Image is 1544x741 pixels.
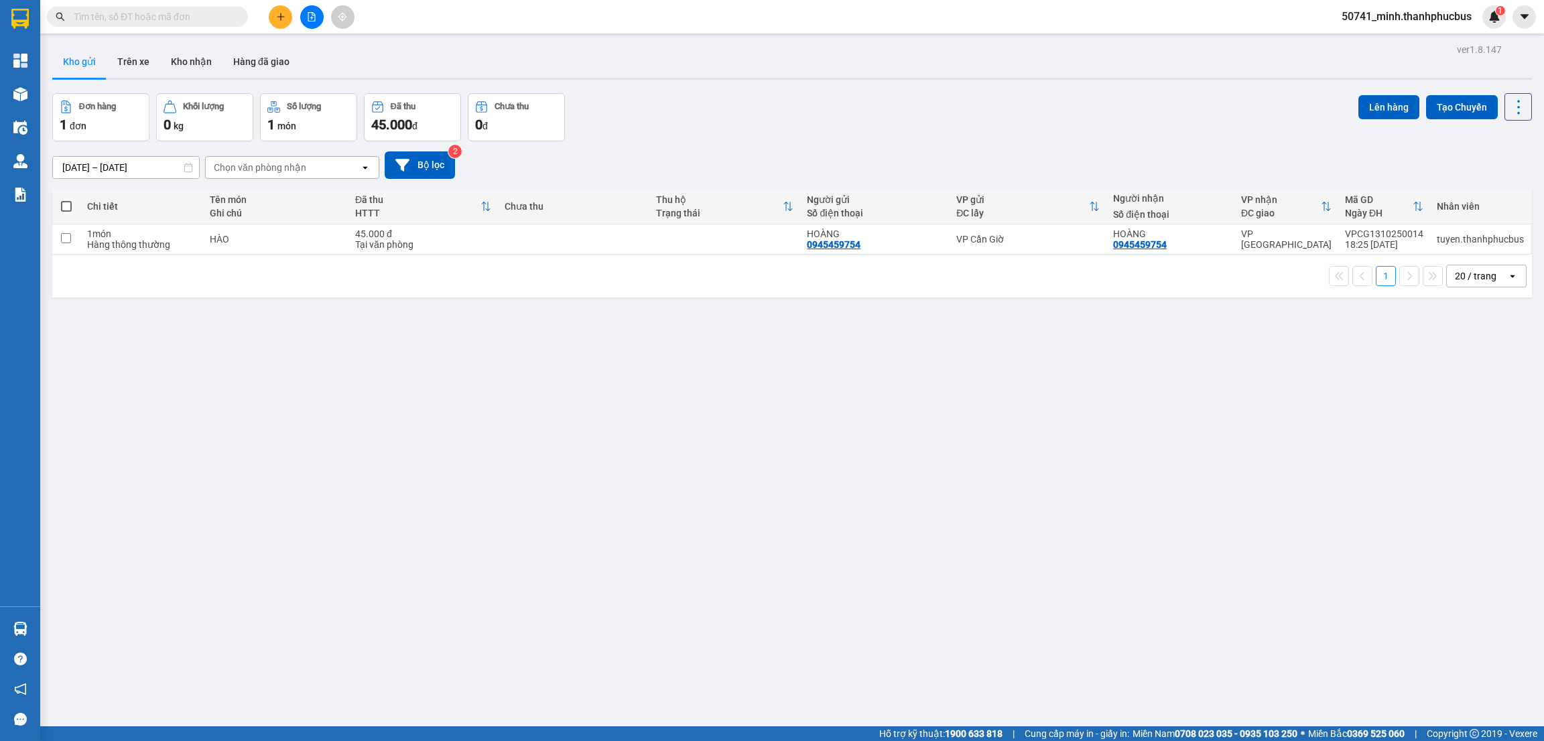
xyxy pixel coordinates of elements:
[14,653,27,665] span: question-circle
[1175,728,1297,739] strong: 0708 023 035 - 0935 103 250
[1376,266,1396,286] button: 1
[164,117,171,133] span: 0
[1234,189,1338,224] th: Toggle SortBy
[1345,228,1423,239] div: VPCG1310250014
[156,93,253,141] button: Khối lượng0kg
[355,208,480,218] div: HTTT
[1113,193,1228,204] div: Người nhận
[956,194,1089,205] div: VP gửi
[160,46,222,78] button: Kho nhận
[1113,228,1228,239] div: HOÀNG
[1457,42,1502,57] div: ver 1.8.147
[338,12,347,21] span: aim
[222,46,300,78] button: Hàng đã giao
[79,102,116,111] div: Đơn hàng
[649,189,801,224] th: Toggle SortBy
[267,117,275,133] span: 1
[1437,234,1524,245] div: tuyen.thanhphucbus
[371,117,412,133] span: 45.000
[82,19,133,82] b: Gửi khách hàng
[1308,726,1405,741] span: Miền Bắc
[385,151,455,179] button: Bộ lọc
[1241,228,1332,250] div: VP [GEOGRAPHIC_DATA]
[210,194,342,205] div: Tên món
[364,93,461,141] button: Đã thu45.000đ
[1013,726,1015,741] span: |
[1338,189,1430,224] th: Toggle SortBy
[656,208,783,218] div: Trạng thái
[87,201,196,212] div: Chi tiết
[14,713,27,726] span: message
[11,9,29,29] img: logo-vxr
[355,239,491,250] div: Tại văn phòng
[210,208,342,218] div: Ghi chú
[1507,271,1518,281] svg: open
[1113,239,1167,250] div: 0945459754
[1496,6,1505,15] sup: 1
[807,194,943,205] div: Người gửi
[950,189,1106,224] th: Toggle SortBy
[287,102,321,111] div: Số lượng
[1347,728,1405,739] strong: 0369 525 060
[1241,208,1321,218] div: ĐC giao
[307,12,316,21] span: file-add
[1455,269,1496,283] div: 20 / trang
[1488,11,1500,23] img: icon-new-feature
[468,93,565,141] button: Chưa thu0đ
[360,162,371,173] svg: open
[1358,95,1419,119] button: Lên hàng
[945,728,1003,739] strong: 1900 633 818
[13,87,27,101] img: warehouse-icon
[1519,11,1531,23] span: caret-down
[53,157,199,178] input: Select a date range.
[210,234,342,245] div: HÀO
[495,102,529,111] div: Chưa thu
[412,121,417,131] span: đ
[13,54,27,68] img: dashboard-icon
[475,117,482,133] span: 0
[956,234,1100,245] div: VP Cần Giờ
[331,5,355,29] button: aim
[14,683,27,695] span: notification
[52,93,149,141] button: Đơn hàng1đơn
[13,121,27,135] img: warehouse-icon
[1025,726,1129,741] span: Cung cấp máy in - giấy in:
[355,194,480,205] div: Đã thu
[214,161,306,174] div: Chọn văn phòng nhận
[807,239,860,250] div: 0945459754
[13,622,27,636] img: warehouse-icon
[448,145,462,158] sup: 2
[482,121,488,131] span: đ
[1426,95,1498,119] button: Tạo Chuyến
[879,726,1003,741] span: Hỗ trợ kỹ thuật:
[1415,726,1417,741] span: |
[391,102,415,111] div: Đã thu
[174,121,184,131] span: kg
[74,9,232,24] input: Tìm tên, số ĐT hoặc mã đơn
[1345,194,1413,205] div: Mã GD
[1241,194,1321,205] div: VP nhận
[13,154,27,168] img: warehouse-icon
[1301,731,1305,736] span: ⚪️
[807,208,943,218] div: Số điện thoại
[656,194,783,205] div: Thu hộ
[60,117,67,133] span: 1
[807,228,943,239] div: HOÀNG
[70,121,86,131] span: đơn
[1133,726,1297,741] span: Miền Nam
[13,188,27,202] img: solution-icon
[17,86,68,149] b: Thành Phúc Bus
[300,5,324,29] button: file-add
[1437,201,1524,212] div: Nhân viên
[355,228,491,239] div: 45.000 đ
[1470,729,1479,738] span: copyright
[1331,8,1482,25] span: 50741_minh.thanhphucbus
[956,208,1089,218] div: ĐC lấy
[348,189,498,224] th: Toggle SortBy
[269,5,292,29] button: plus
[276,12,285,21] span: plus
[1345,208,1413,218] div: Ngày ĐH
[87,239,196,250] div: Hàng thông thường
[87,228,196,239] div: 1 món
[1513,5,1536,29] button: caret-down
